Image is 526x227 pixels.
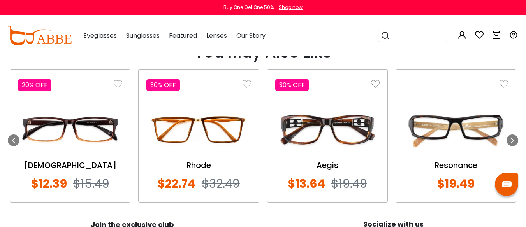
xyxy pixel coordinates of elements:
a: Shop now [275,4,303,10]
div: Buy One Get One 50% [223,4,274,11]
div: 30% OFF [275,79,309,91]
span: $12.39 [31,175,67,192]
span: $13.64 [288,175,325,192]
div: 20% OFF [18,79,51,91]
span: Sunglasses [126,31,160,40]
div: 30% OFF [146,79,180,91]
span: $22.74 [158,175,195,192]
h2: You May Also Like [8,43,518,61]
span: Our Story [236,31,266,40]
img: like [371,80,380,88]
a: Aegis [275,159,380,171]
a: Rhode [146,159,251,171]
span: $15.49 [73,175,109,192]
span: Eyeglasses [83,31,117,40]
span: Lenses [206,31,227,40]
span: $32.49 [202,175,240,192]
img: Resonance [404,103,508,155]
span: Featured [169,31,197,40]
a: [DEMOGRAPHIC_DATA] [18,159,122,171]
img: like [114,80,122,88]
img: like [500,80,508,88]
a: Resonance [404,159,508,171]
img: abbeglasses.com [8,26,72,45]
div: Shop now [279,4,303,11]
span: $19.49 [437,175,475,192]
span: $19.49 [331,175,367,192]
img: Rhode [146,103,251,155]
img: Isaiah [18,103,122,155]
img: like [243,80,251,88]
img: Aegis [275,103,380,155]
img: chat [502,181,512,187]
